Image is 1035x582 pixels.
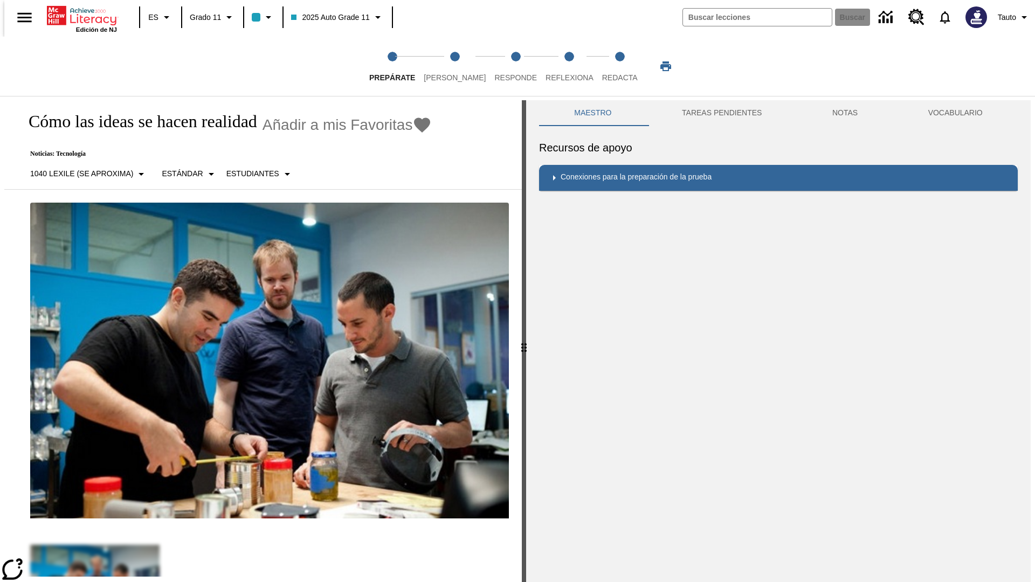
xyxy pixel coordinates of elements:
div: reading [4,100,522,577]
a: Centro de recursos, Se abrirá en una pestaña nueva. [902,3,931,32]
p: Estudiantes [226,168,279,179]
button: Lenguaje: ES, Selecciona un idioma [143,8,178,27]
button: Clase: 2025 Auto Grade 11, Selecciona una clase [287,8,388,27]
button: NOTAS [797,100,893,126]
span: Grado 11 [190,12,221,23]
button: El color de la clase es azul claro. Cambiar el color de la clase. [247,8,279,27]
a: Notificaciones [931,3,959,31]
button: Imprimir [648,57,683,76]
h1: Cómo las ideas se hacen realidad [17,112,257,131]
button: Maestro [539,100,647,126]
span: Prepárate [369,73,415,82]
button: Reflexiona step 4 of 5 [537,37,602,96]
button: Responde step 3 of 5 [486,37,546,96]
img: Avatar [965,6,987,28]
span: Responde [494,73,537,82]
button: Tipo de apoyo, Estándar [157,164,222,184]
img: El fundador de Quirky, Ben Kaufman prueba un nuevo producto con un compañero de trabajo, Gaz Brow... [30,203,509,518]
button: TAREAS PENDIENTES [647,100,797,126]
div: Conexiones para la preparación de la prueba [539,165,1018,191]
button: Seleccionar estudiante [222,164,298,184]
button: Lee step 2 of 5 [415,37,494,96]
button: VOCABULARIO [893,100,1018,126]
div: Pulsa la tecla de intro o la barra espaciadora y luego presiona las flechas de derecha e izquierd... [522,100,526,582]
span: [PERSON_NAME] [424,73,486,82]
span: Tauto [998,12,1016,23]
div: Instructional Panel Tabs [539,100,1018,126]
span: ES [148,12,158,23]
a: Centro de información [872,3,902,32]
span: Reflexiona [546,73,594,82]
button: Seleccione Lexile, 1040 Lexile (Se aproxima) [26,164,152,184]
button: Escoja un nuevo avatar [959,3,993,31]
button: Prepárate step 1 of 5 [361,37,424,96]
div: Portada [47,4,117,33]
span: Redacta [602,73,638,82]
p: Conexiones para la preparación de la prueba [561,171,712,184]
button: Redacta step 5 of 5 [594,37,646,96]
h6: Recursos de apoyo [539,139,1018,156]
span: Añadir a mis Favoritas [263,116,413,134]
button: Perfil/Configuración [993,8,1035,27]
span: Edición de NJ [76,26,117,33]
div: activity [526,100,1031,582]
span: 2025 Auto Grade 11 [291,12,369,23]
button: Abrir el menú lateral [9,2,40,33]
button: Añadir a mis Favoritas - Cómo las ideas se hacen realidad [263,115,432,134]
p: Noticias: Tecnología [17,150,432,158]
button: Grado: Grado 11, Elige un grado [185,8,240,27]
p: 1040 Lexile (Se aproxima) [30,168,133,179]
p: Estándar [162,168,203,179]
input: Buscar campo [683,9,832,26]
